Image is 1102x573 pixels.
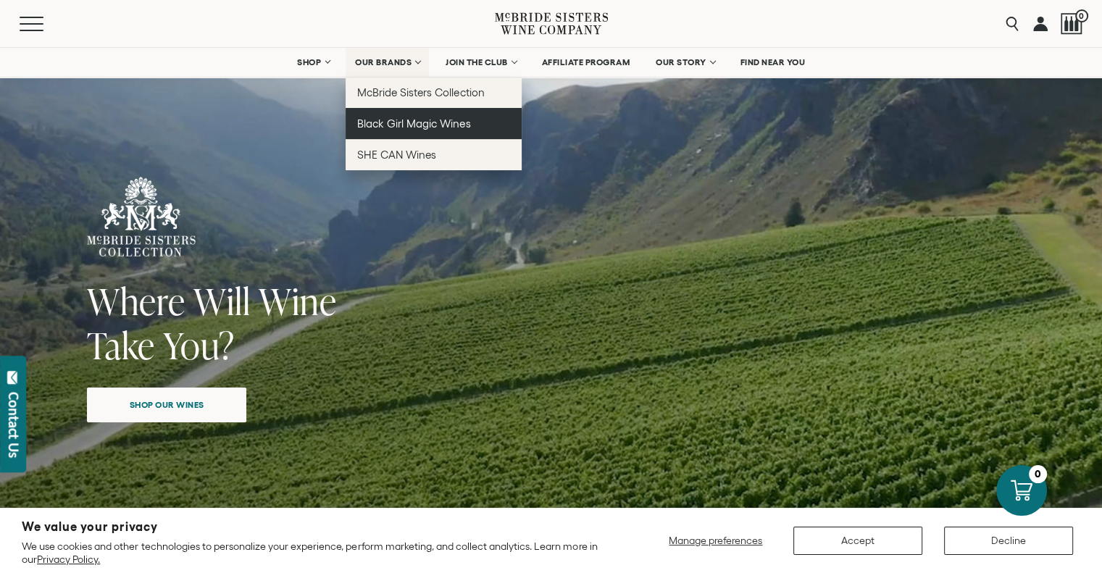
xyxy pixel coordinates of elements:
[163,320,235,370] span: You?
[37,553,100,565] a: Privacy Policy.
[346,48,429,77] a: OUR BRANDS
[1075,9,1088,22] span: 0
[740,57,806,67] span: FIND NEAR YOU
[533,48,640,77] a: AFFILIATE PROGRAM
[436,48,525,77] a: JOIN THE CLUB
[20,17,72,31] button: Mobile Menu Trigger
[357,86,485,99] span: McBride Sisters Collection
[22,521,607,533] h2: We value your privacy
[357,149,436,161] span: SHE CAN Wines
[87,276,185,326] span: Where
[346,108,522,139] a: Black Girl Magic Wines
[542,57,630,67] span: AFFILIATE PROGRAM
[346,139,522,170] a: SHE CAN Wines
[660,527,772,555] button: Manage preferences
[669,535,762,546] span: Manage preferences
[259,276,337,326] span: Wine
[346,77,522,108] a: McBride Sisters Collection
[446,57,508,67] span: JOIN THE CLUB
[297,57,322,67] span: SHOP
[656,57,706,67] span: OUR STORY
[646,48,724,77] a: OUR STORY
[355,57,412,67] span: OUR BRANDS
[731,48,815,77] a: FIND NEAR YOU
[104,390,230,419] span: Shop our wines
[288,48,338,77] a: SHOP
[944,527,1073,555] button: Decline
[22,540,607,566] p: We use cookies and other technologies to personalize your experience, perform marketing, and coll...
[1029,465,1047,483] div: 0
[87,388,246,422] a: Shop our wines
[87,320,155,370] span: Take
[7,392,21,458] div: Contact Us
[793,527,922,555] button: Accept
[357,117,470,130] span: Black Girl Magic Wines
[193,276,251,326] span: Will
